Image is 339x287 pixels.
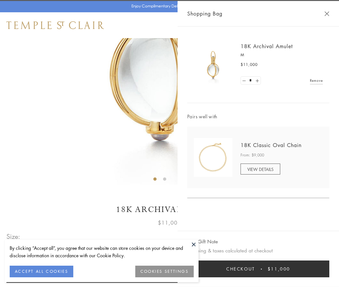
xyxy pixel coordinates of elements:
[187,247,329,255] p: Shipping & taxes calculated at checkout
[324,11,329,16] button: Close Shopping Bag
[254,77,260,85] a: Set quantity to 2
[241,142,302,149] a: 18K Classic Oval Chain
[158,218,181,227] span: $11,000
[187,113,329,120] span: Pairs well with
[135,266,194,277] button: COOKIES SETTINGS
[187,238,218,246] button: Add Gift Note
[241,43,293,50] a: 18K Archival Amulet
[241,77,247,85] a: Set quantity to 0
[226,265,255,272] span: Checkout
[247,166,273,172] span: VIEW DETAILS
[187,9,222,18] span: Shopping Bag
[241,164,280,175] a: VIEW DETAILS
[6,204,333,215] h1: 18K Archival Amulet
[10,244,194,259] div: By clicking “Accept all”, you agree that our website can store cookies on your device and disclos...
[241,61,258,68] span: $11,000
[10,266,73,277] button: ACCEPT ALL COOKIES
[187,260,329,277] button: Checkout $11,000
[241,152,264,158] span: From: $9,000
[6,21,104,29] img: Temple St. Clair
[194,138,232,177] img: N88865-OV18
[6,231,21,242] span: Size:
[131,3,205,9] p: Enjoy Complimentary Delivery & Returns
[268,265,290,272] span: $11,000
[310,77,323,84] a: Remove
[194,45,232,84] img: 18K Archival Amulet
[241,52,323,58] p: M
